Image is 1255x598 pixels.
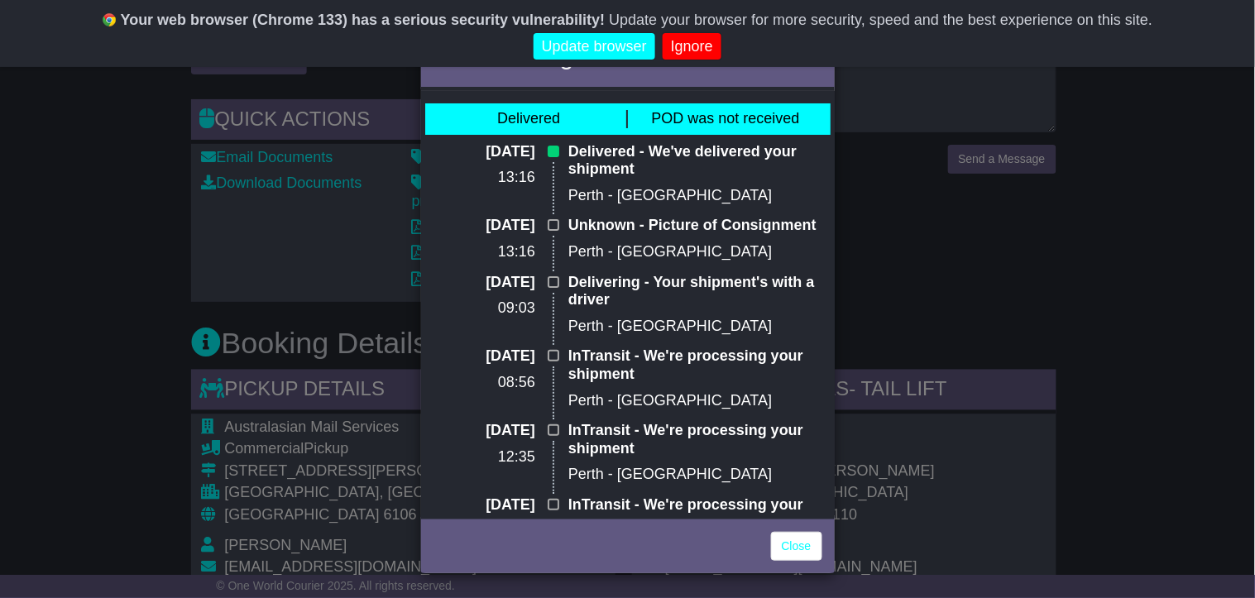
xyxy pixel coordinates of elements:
p: Unknown - Picture of Consignment [568,217,822,235]
p: [DATE] [434,217,535,235]
p: 08:56 [434,374,535,392]
p: [DATE] [434,274,535,292]
p: Perth - [GEOGRAPHIC_DATA] [568,243,822,261]
p: Perth - [GEOGRAPHIC_DATA] [568,466,822,484]
p: Delivered - We've delivered your shipment [568,143,822,179]
p: [DATE] [434,496,535,514]
p: InTransit - We're processing your shipment [568,422,822,457]
p: Perth - [GEOGRAPHIC_DATA] [568,392,822,410]
p: 13:16 [434,169,535,187]
p: InTransit - We're processing your shipment [568,347,822,383]
p: 13:16 [434,243,535,261]
a: Ignore [663,33,721,60]
p: InTransit - We're processing your shipment [568,496,822,532]
p: 09:03 [434,299,535,318]
p: [DATE] [434,347,535,366]
p: [DATE] [434,422,535,440]
p: Delivering - Your shipment's with a driver [568,274,822,309]
div: Delivered [497,110,560,128]
b: Your web browser (Chrome 133) has a serious security vulnerability! [121,12,606,28]
p: [DATE] [434,143,535,161]
p: 12:35 [434,448,535,466]
a: Update browser [534,33,655,60]
p: Perth - [GEOGRAPHIC_DATA] [568,187,822,205]
a: Close [771,532,822,561]
span: POD was not received [651,110,799,127]
p: Perth - [GEOGRAPHIC_DATA] [568,318,822,336]
span: Update your browser for more security, speed and the best experience on this site. [609,12,1152,28]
